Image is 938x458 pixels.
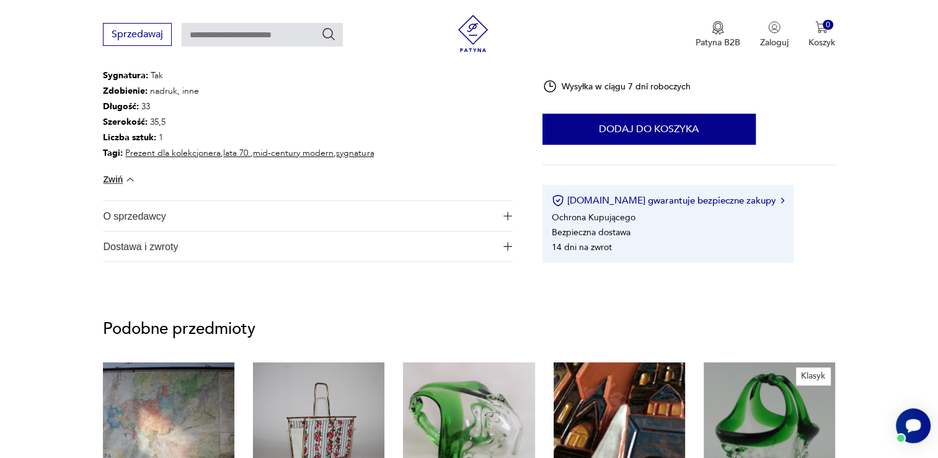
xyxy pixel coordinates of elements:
span: O sprzedawcy [103,201,495,231]
iframe: Smartsupp widget button [896,408,931,443]
a: lata 70. [223,147,250,159]
p: Koszyk [808,37,835,48]
p: Podobne przedmioty [103,321,834,336]
span: Dostawa i zwroty [103,231,495,261]
button: Zaloguj [760,21,789,48]
a: Ikona medaluPatyna B2B [696,21,740,48]
img: Patyna - sklep z meblami i dekoracjami vintage [454,15,492,52]
li: 14 dni na zwrot [552,241,612,253]
b: Szerokość : [103,116,148,128]
p: , , , [103,145,374,161]
b: Zdobienie : [103,85,148,97]
a: mid-century modern [253,147,334,159]
a: sygnatura [336,147,374,159]
li: Bezpieczna dostawa [552,226,630,238]
b: Długość : [103,101,139,112]
img: Ikona strzałki w prawo [781,197,784,204]
b: Sygnatura : [103,70,148,81]
img: chevron down [124,173,136,186]
img: Ikona koszyka [815,21,828,34]
button: Patyna B2B [696,21,740,48]
div: 0 [823,20,833,30]
p: Zaloguj [760,37,789,48]
p: 33 [103,99,374,114]
button: Szukaj [321,27,336,42]
img: Ikona plusa [503,242,512,251]
button: 0Koszyk [808,21,835,48]
button: Ikona plusaO sprzedawcy [103,201,512,231]
button: Dodaj do koszyka [542,114,756,145]
p: Patyna B2B [696,37,740,48]
a: Prezent dla kolekcjonera [125,147,221,159]
button: [DOMAIN_NAME] gwarantuje bezpieczne zakupy [552,194,784,207]
a: Sprzedawaj [103,31,172,40]
button: Zwiń [103,173,136,186]
button: Sprzedawaj [103,23,172,46]
p: nadruk, inne [103,83,374,99]
img: Ikonka użytkownika [768,21,781,34]
li: Ochrona Kupującego [552,211,635,223]
p: Tak [103,68,374,83]
button: Ikona plusaDostawa i zwroty [103,231,512,261]
div: Wysyłka w ciągu 7 dni roboczych [542,79,691,94]
b: Liczba sztuk: [103,132,156,143]
b: Tagi: [103,147,123,159]
img: Ikona certyfikatu [552,194,564,207]
p: 35,5 [103,114,374,130]
p: 1 [103,130,374,145]
img: Ikona medalu [712,21,724,35]
img: Ikona plusa [503,212,512,220]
